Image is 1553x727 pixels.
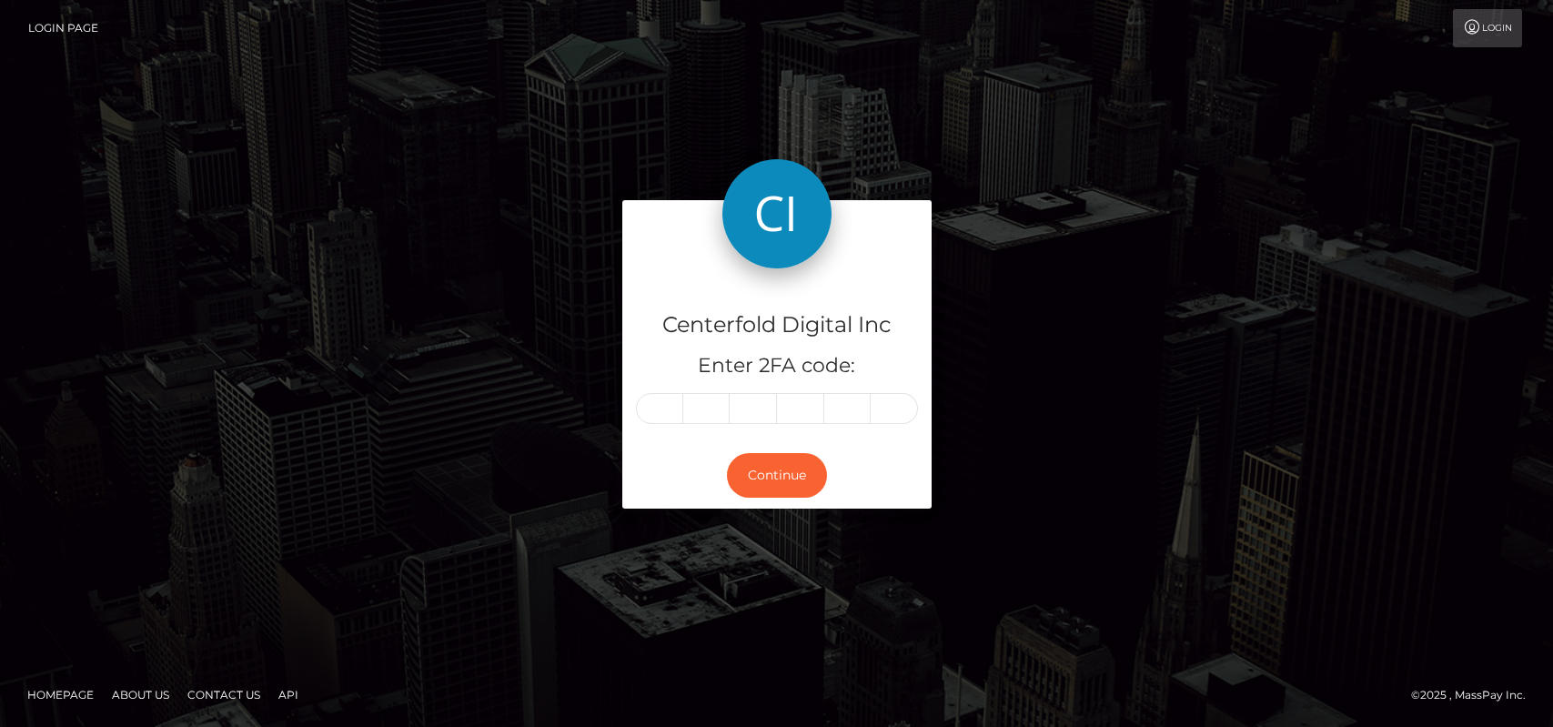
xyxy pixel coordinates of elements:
[636,309,918,341] h4: Centerfold Digital Inc
[20,681,101,709] a: Homepage
[271,681,306,709] a: API
[636,352,918,380] h5: Enter 2FA code:
[28,9,98,47] a: Login Page
[1411,685,1539,705] div: © 2025 , MassPay Inc.
[727,453,827,498] button: Continue
[722,159,832,268] img: Centerfold Digital Inc
[180,681,267,709] a: Contact Us
[105,681,176,709] a: About Us
[1453,9,1522,47] a: Login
